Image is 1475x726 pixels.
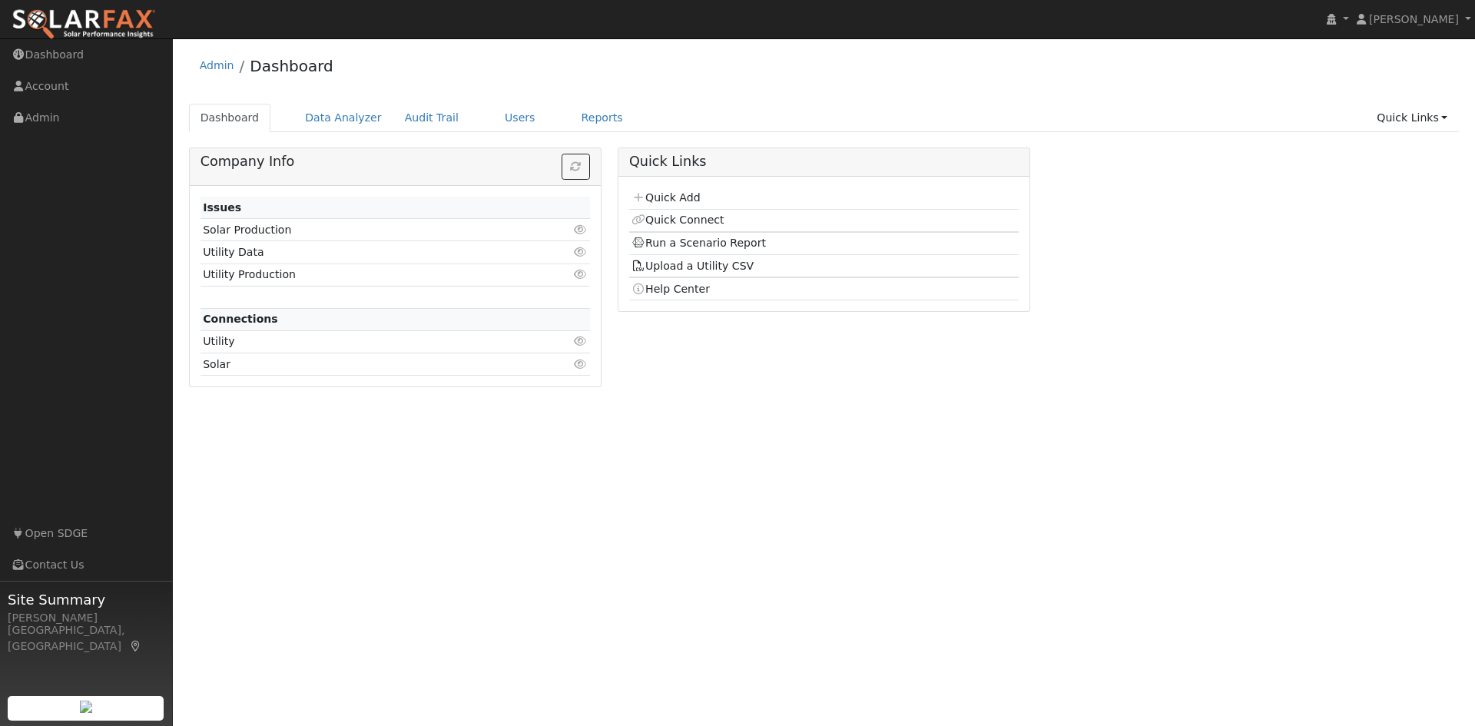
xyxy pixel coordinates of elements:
[631,237,766,249] a: Run a Scenario Report
[1369,13,1459,25] span: [PERSON_NAME]
[631,283,710,295] a: Help Center
[574,247,588,257] i: Click to view
[200,59,234,71] a: Admin
[293,104,393,132] a: Data Analyzer
[574,359,588,370] i: Click to view
[250,57,333,75] a: Dashboard
[80,701,92,713] img: retrieve
[574,269,588,280] i: Click to view
[574,336,588,346] i: Click to view
[203,201,241,214] strong: Issues
[631,214,724,226] a: Quick Connect
[12,8,156,41] img: SolarFax
[493,104,547,132] a: Users
[201,264,527,286] td: Utility Production
[631,191,700,204] a: Quick Add
[201,154,590,170] h5: Company Info
[629,154,1019,170] h5: Quick Links
[203,313,278,325] strong: Connections
[201,353,527,376] td: Solar
[201,330,527,353] td: Utility
[8,589,164,610] span: Site Summary
[201,241,527,264] td: Utility Data
[8,622,164,655] div: [GEOGRAPHIC_DATA], [GEOGRAPHIC_DATA]
[201,219,527,241] td: Solar Production
[570,104,635,132] a: Reports
[1365,104,1459,132] a: Quick Links
[8,610,164,626] div: [PERSON_NAME]
[574,224,588,235] i: Click to view
[189,104,271,132] a: Dashboard
[129,640,143,652] a: Map
[631,260,754,272] a: Upload a Utility CSV
[393,104,470,132] a: Audit Trail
